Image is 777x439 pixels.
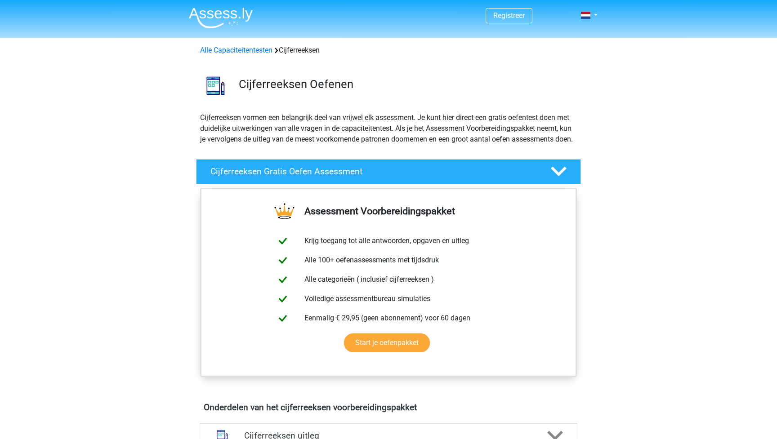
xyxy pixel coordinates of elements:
p: Cijferreeksen vormen een belangrijk deel van vrijwel elk assessment. Je kunt hier direct een grat... [200,112,577,145]
h4: Onderdelen van het cijferreeksen voorbereidingspakket [204,402,573,412]
img: cijferreeksen [196,67,235,105]
h4: Cijferreeksen Gratis Oefen Assessment [210,166,536,177]
img: Assessly [189,7,253,28]
div: Cijferreeksen [196,45,581,56]
a: Start je oefenpakket [344,333,430,352]
a: Cijferreeksen Gratis Oefen Assessment [192,159,585,184]
h3: Cijferreeksen Oefenen [239,77,574,91]
a: Registreer [493,11,525,20]
a: Alle Capaciteitentesten [200,46,272,54]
